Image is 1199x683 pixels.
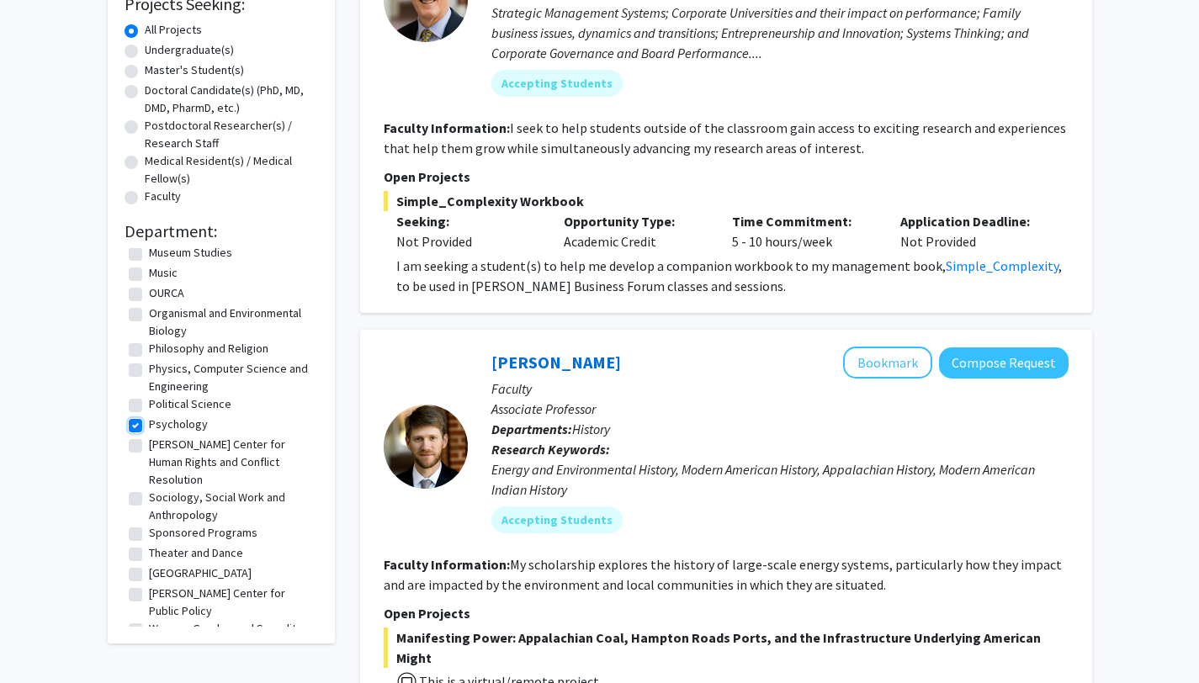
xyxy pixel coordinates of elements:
span: History [572,421,610,437]
label: Political Science [149,395,231,413]
button: Compose Request to Jaime Allison [939,347,1069,379]
label: Music [149,264,178,282]
label: Postdoctoral Researcher(s) / Research Staff [145,117,318,152]
label: [GEOGRAPHIC_DATA] [149,564,252,582]
p: Faculty [491,379,1069,399]
p: Open Projects [384,167,1069,187]
label: OURCA [149,284,184,302]
label: Sponsored Programs [149,524,257,542]
p: I am seeking a student(s) to help me develop a companion workbook to my management book, , to be ... [396,256,1069,296]
label: Undergraduate(s) [145,41,234,59]
label: Master's Student(s) [145,61,244,79]
p: Open Projects [384,603,1069,623]
div: Strategic Management Systems; Corporate Universities and their impact on performance; Family busi... [491,3,1069,63]
label: Physics, Computer Science and Engineering [149,360,314,395]
label: Museum Studies [149,244,232,262]
p: Time Commitment: [732,211,875,231]
label: Theater and Dance [149,544,243,562]
a: [PERSON_NAME] [491,352,621,373]
label: Doctoral Candidate(s) (PhD, MD, DMD, PharmD, etc.) [145,82,318,117]
label: Faculty [145,188,181,205]
label: Women, Gender, and Sexuality Studies Program [149,620,314,655]
button: Add Jaime Allison to Bookmarks [843,347,932,379]
label: All Projects [145,21,202,39]
p: Application Deadline: [900,211,1043,231]
h2: Department: [125,221,318,241]
label: [PERSON_NAME] Center for Human Rights and Conflict Resolution [149,436,314,489]
b: Faculty Information: [384,556,510,573]
div: 5 - 10 hours/week [719,211,888,251]
label: Sociology, Social Work and Anthropology [149,489,314,524]
p: Opportunity Type: [564,211,707,231]
label: Philosophy and Religion [149,340,268,357]
p: Seeking: [396,211,539,231]
div: Energy and Environmental History, Modern American History, Appalachian History, Modern American I... [491,459,1069,500]
div: Academic Credit [551,211,719,251]
fg-read-more: I seek to help students outside of the classroom gain access to exciting research and experiences... [384,119,1066,156]
div: Not Provided [396,231,539,251]
label: Psychology [149,416,208,433]
fg-read-more: My scholarship explores the history of large-scale energy systems, particularly how they impact a... [384,556,1062,593]
iframe: Chat [13,607,72,670]
span: Manifesting Power: Appalachian Coal, Hampton Roads Ports, and the Infrastructure Underlying Ameri... [384,627,1069,668]
p: Associate Professor [491,399,1069,419]
mat-chip: Accepting Students [491,70,623,97]
b: Faculty Information: [384,119,510,136]
label: [PERSON_NAME] Center for Public Policy [149,585,314,620]
label: Medical Resident(s) / Medical Fellow(s) [145,152,318,188]
b: Research Keywords: [491,441,610,458]
b: Departments: [491,421,572,437]
mat-chip: Accepting Students [491,506,623,533]
div: Not Provided [888,211,1056,251]
span: Simple_Complexity Workbook [384,191,1069,211]
label: Organismal and Environmental Biology [149,304,314,340]
a: Simple_Complexity [946,257,1058,274]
